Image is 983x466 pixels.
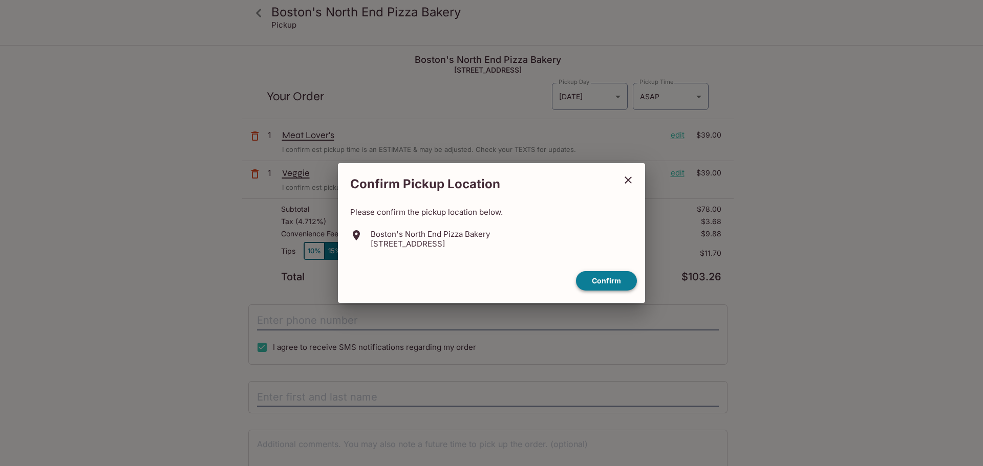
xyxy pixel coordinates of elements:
[371,229,490,239] p: Boston's North End Pizza Bakery
[615,167,641,193] button: close
[338,171,615,197] h2: Confirm Pickup Location
[350,207,633,217] p: Please confirm the pickup location below.
[371,239,490,249] p: [STREET_ADDRESS]
[576,271,637,291] button: confirm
